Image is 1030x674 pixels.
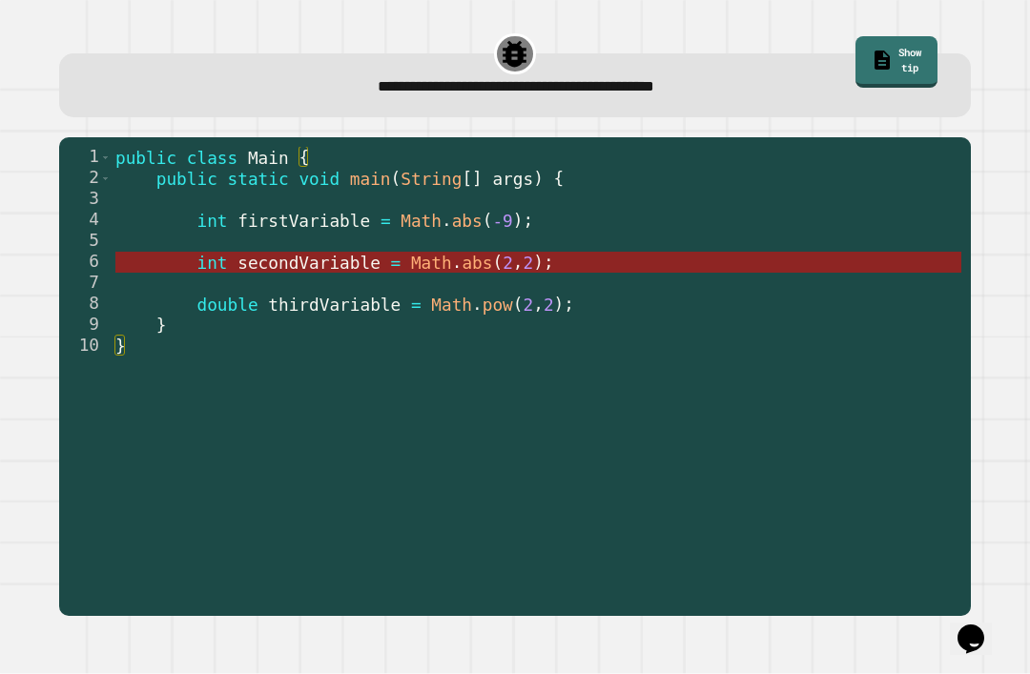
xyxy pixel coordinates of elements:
div: 7 [59,273,112,294]
span: -9 [492,212,512,231]
span: main [350,170,391,189]
div: 1 [59,147,112,168]
a: Show tip [855,36,937,88]
span: 2 [523,296,533,315]
span: pow [483,296,513,315]
span: firstVariable [237,212,370,231]
span: 2 [544,296,554,315]
div: 6 [59,252,112,273]
div: 4 [59,210,112,231]
span: public [115,149,176,168]
span: int [196,254,227,273]
span: static [227,170,288,189]
span: = [390,254,401,273]
span: args [492,170,533,189]
span: public [156,170,217,189]
span: thirdVariable [268,296,401,315]
span: Math [431,296,472,315]
span: = [381,212,391,231]
span: Toggle code folding, rows 2 through 9 [100,168,111,189]
div: 5 [59,231,112,252]
span: Math [411,254,452,273]
div: 2 [59,168,112,189]
span: Math [401,212,442,231]
iframe: chat widget [950,598,1011,655]
span: Toggle code folding, rows 1 through 10 [100,147,111,168]
span: 2 [523,254,533,273]
div: 9 [59,315,112,336]
span: int [196,212,227,231]
span: class [187,149,237,168]
span: String [401,170,462,189]
span: = [411,296,422,315]
span: secondVariable [237,254,381,273]
span: abs [451,212,482,231]
span: Main [248,149,289,168]
div: 10 [59,336,112,357]
span: abs [462,254,492,273]
div: 8 [59,294,112,315]
div: 3 [59,189,112,210]
span: double [196,296,257,315]
span: void [299,170,340,189]
span: 2 [503,254,513,273]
